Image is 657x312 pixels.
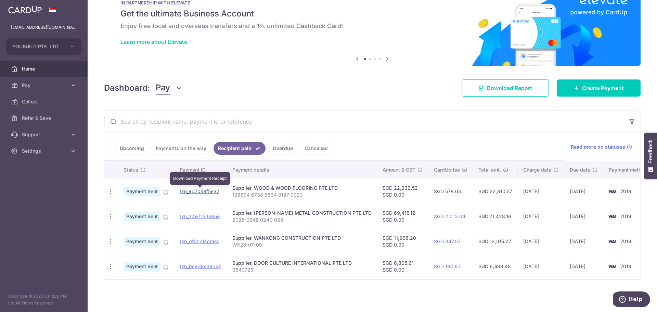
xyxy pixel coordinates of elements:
input: Search by recipient name, payment id or reference [104,111,624,133]
td: [DATE] [518,204,564,229]
span: Support [22,131,67,138]
a: Recipient paid [214,142,266,155]
span: Download Report [487,84,532,92]
td: SGD 578.05 [428,179,473,204]
span: Payment Sent [124,237,160,246]
span: Collect [22,98,67,105]
a: SGD 2,013.04 [434,213,465,219]
img: Bank Card [605,187,619,196]
span: 7019 [620,263,631,269]
span: Status [124,166,138,173]
td: SGD 69,415.12 SGD 0.00 [377,204,428,229]
span: Feedback [647,139,654,163]
div: Supplier. [PERSON_NAME] METAL CONSTRUCTION PTE LTD [232,210,372,216]
div: Supplier. WOOD & WOOD FLOORING PTE LTD [232,185,372,191]
th: Payment details [227,161,377,179]
span: Pay [156,82,170,95]
span: Payment Sent [124,212,160,221]
td: SGD 12,315.27 [473,229,518,254]
h5: Get the ultimate Business Account [120,8,624,19]
a: Learn more about Elevate [120,38,187,45]
span: Refer & Save [22,115,67,122]
td: SGD 11,968.20 SGD 0.00 [377,229,428,254]
td: SGD 22,232.52 SGD 0.00 [377,179,428,204]
div: Download Payment Receipt [170,172,230,185]
a: txn_24e7153e85e [180,213,220,219]
span: Payment Sent [124,262,160,271]
span: Home [22,65,67,72]
span: Create Payment [582,84,624,92]
td: [DATE] [518,229,564,254]
p: 126694 6738 6834 0127 0023 [232,191,372,198]
span: Total amt. [478,166,501,173]
a: Upcoming [115,142,149,155]
h6: Enjoy free local and overseas transfers and a 1% unlimited Cashback Card! [120,22,624,30]
img: CardUp [8,5,42,14]
p: 2025-024B 024C 028 [232,216,372,223]
span: Read more on statuses [571,143,625,150]
span: Payment Sent [124,187,160,196]
span: YOUBUILD PTE. LTD. [12,43,63,50]
iframe: Opens a widget where you can find more information [613,291,650,309]
td: SGD 22,810.57 [473,179,518,204]
td: [DATE] [564,254,603,279]
p: WK25-07-05 [232,241,372,248]
span: Charge date [523,166,551,173]
span: 7019 [620,238,631,244]
button: YOUBUILD PTE. LTD. [6,38,81,55]
a: Payments on the way [151,142,211,155]
span: 7019 [620,213,631,219]
td: [DATE] [564,204,603,229]
button: Feedback - Show survey [644,133,657,179]
td: [DATE] [564,229,603,254]
td: SGD 6,488.48 [473,254,518,279]
div: Supplier. WANKONG CONSTRUCTION PTE LTD [232,235,372,241]
img: Bank Card [605,237,619,246]
td: SGD 6,305.61 SGD 0.00 [377,254,428,279]
td: [DATE] [518,179,564,204]
h4: Dashboard: [104,82,150,94]
p: 0640725 [232,266,372,273]
a: Read more on statuses [571,143,632,150]
span: Amount & GST [383,166,415,173]
img: Bank Card [605,262,619,271]
a: Download Report [462,79,549,97]
td: SGD 71,428.16 [473,204,518,229]
span: Pay [22,82,67,89]
div: Supplier. DOOR CULTURE INTERNATIONAL PTE LTD [232,260,372,266]
a: Overdue [268,142,297,155]
span: Settings [22,148,67,154]
a: SGD 182.87 [434,263,461,269]
a: txn_9d7059f5e37 [180,188,219,194]
img: Bank Card [605,212,619,221]
button: Pay [156,82,182,95]
span: CardUp fee [434,166,460,173]
a: SGD 347.07 [434,238,461,244]
a: Cancelled [300,142,332,155]
a: Create Payment [557,79,641,97]
a: txn_bc4d8ca9025 [180,263,221,269]
span: 7019 [620,188,631,194]
th: Payment ID [174,161,227,179]
span: Due date [570,166,590,173]
td: [DATE] [564,179,603,204]
td: [DATE] [518,254,564,279]
a: txn_df0cbf4cb94 [180,238,219,244]
p: [EMAIL_ADDRESS][DOMAIN_NAME] [11,24,77,31]
th: Payment method [603,161,655,179]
